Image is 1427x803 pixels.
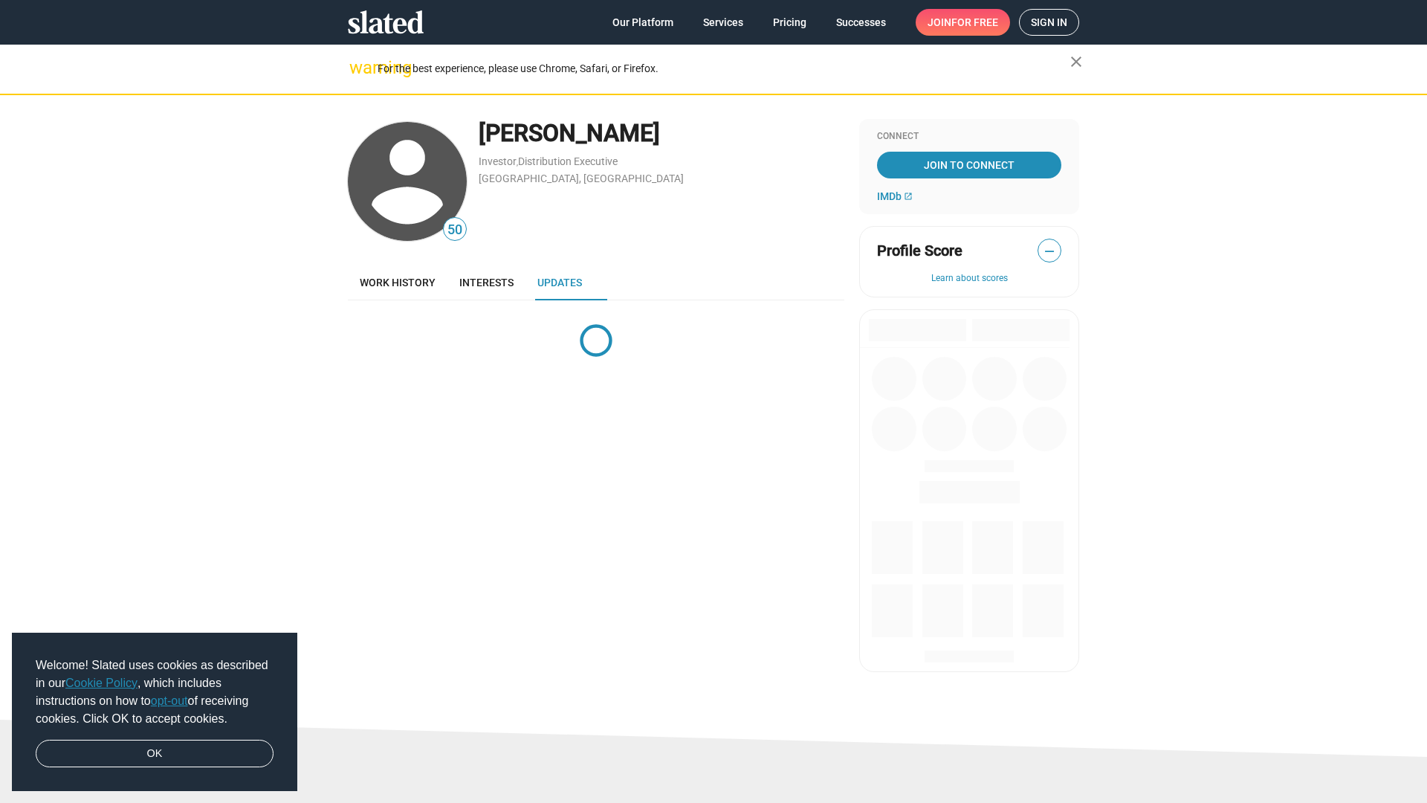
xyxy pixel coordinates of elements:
span: for free [951,9,998,36]
a: Distribution Executive [518,155,618,167]
span: 50 [444,220,466,240]
span: Interests [459,277,514,288]
span: Successes [836,9,886,36]
div: [PERSON_NAME] [479,117,844,149]
a: Interests [447,265,525,300]
mat-icon: close [1067,53,1085,71]
div: cookieconsent [12,633,297,792]
a: Cookie Policy [65,677,137,689]
span: Profile Score [877,241,962,261]
span: Sign in [1031,10,1067,35]
a: Successes [824,9,898,36]
span: Join To Connect [880,152,1058,178]
span: Welcome! Slated uses cookies as described in our , which includes instructions on how to of recei... [36,657,274,728]
span: Updates [537,277,582,288]
a: opt-out [151,694,188,707]
a: Work history [348,265,447,300]
a: Investor [479,155,517,167]
span: , [517,158,518,167]
span: Join [928,9,998,36]
span: Our Platform [612,9,673,36]
a: Joinfor free [916,9,1010,36]
div: Connect [877,131,1061,143]
a: Our Platform [601,9,685,36]
a: [GEOGRAPHIC_DATA], [GEOGRAPHIC_DATA] [479,172,684,184]
span: — [1038,242,1061,261]
mat-icon: warning [349,59,367,77]
span: Pricing [773,9,806,36]
span: IMDb [877,190,902,202]
a: dismiss cookie message [36,740,274,768]
span: Services [703,9,743,36]
a: Services [691,9,755,36]
mat-icon: open_in_new [904,192,913,201]
a: Pricing [761,9,818,36]
button: Learn about scores [877,273,1061,285]
a: Updates [525,265,594,300]
div: For the best experience, please use Chrome, Safari, or Firefox. [378,59,1070,79]
a: Sign in [1019,9,1079,36]
span: Work history [360,277,436,288]
a: IMDb [877,190,913,202]
a: Join To Connect [877,152,1061,178]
